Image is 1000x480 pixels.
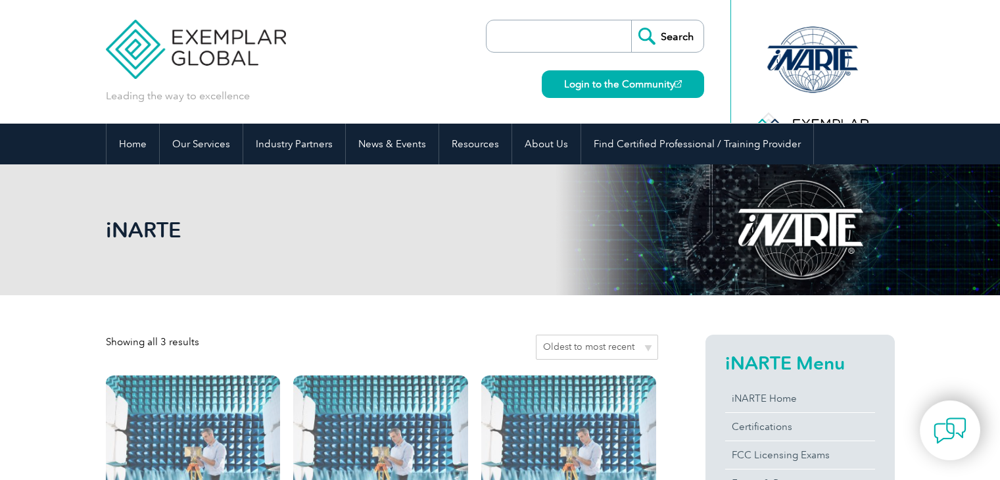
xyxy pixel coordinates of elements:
select: Shop order [536,335,658,360]
img: open_square.png [675,80,682,87]
img: contact-chat.png [934,414,966,447]
input: Search [631,20,703,52]
h1: iNARTE [106,217,611,243]
a: iNARTE Home [725,385,875,412]
a: Resources [439,124,512,164]
a: News & Events [346,124,439,164]
a: Find Certified Professional / Training Provider [581,124,813,164]
p: Leading the way to excellence [106,89,250,103]
a: Industry Partners [243,124,345,164]
a: Certifications [725,413,875,441]
a: About Us [512,124,581,164]
a: FCC Licensing Exams [725,441,875,469]
a: Login to the Community [542,70,704,98]
h2: iNARTE Menu [725,352,875,373]
a: Home [107,124,159,164]
p: Showing all 3 results [106,335,199,349]
a: Our Services [160,124,243,164]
